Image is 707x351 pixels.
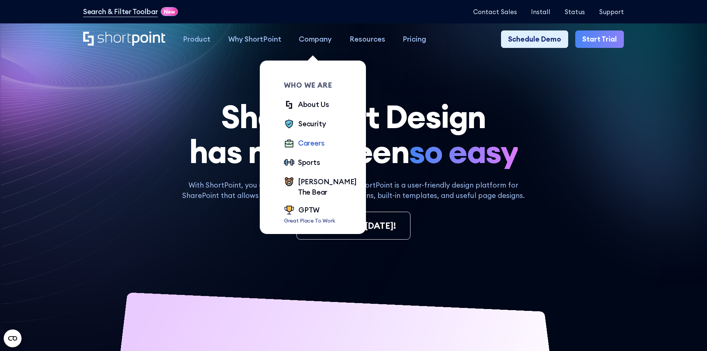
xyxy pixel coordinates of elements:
div: Product [183,34,210,45]
a: Why ShortPoint [219,30,290,48]
a: About Us [284,99,330,111]
a: Careers [284,138,325,150]
div: Pricing [403,34,426,45]
a: Support [599,8,624,15]
h1: SharePoint Design has never been [83,99,624,169]
p: Great Place To Work [284,217,335,225]
a: Pricing [394,30,435,48]
a: Start Trial [575,30,624,48]
div: Careers [298,138,325,149]
a: Home [83,32,165,47]
a: Product [174,30,219,48]
a: Security [284,118,326,131]
iframe: Chat Widget [573,265,707,351]
a: Resources [341,30,394,48]
div: Sports [298,157,320,168]
div: Company [299,34,332,45]
a: [PERSON_NAME] The Bear [284,176,357,198]
a: Contact Sales [473,8,517,15]
p: With ShortPoint, you are the SharePoint Designer. ShortPoint is a user-friendly design platform f... [174,180,532,201]
div: Why ShortPoint [228,34,281,45]
div: Who we are [284,82,357,89]
a: Status [564,8,585,15]
a: Schedule Demo [501,30,568,48]
a: Sports [284,157,320,169]
span: so easy [409,134,518,169]
div: Security [298,118,326,129]
div: [PERSON_NAME] The Bear [298,176,357,198]
a: GPTW [284,205,335,217]
div: Resources [350,34,385,45]
div: GPTW [298,205,320,215]
button: Open CMP widget [4,329,22,347]
a: Install [531,8,550,15]
a: Company [290,30,341,48]
div: About Us [298,99,329,110]
a: Search & Filter Toolbar [83,6,158,17]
